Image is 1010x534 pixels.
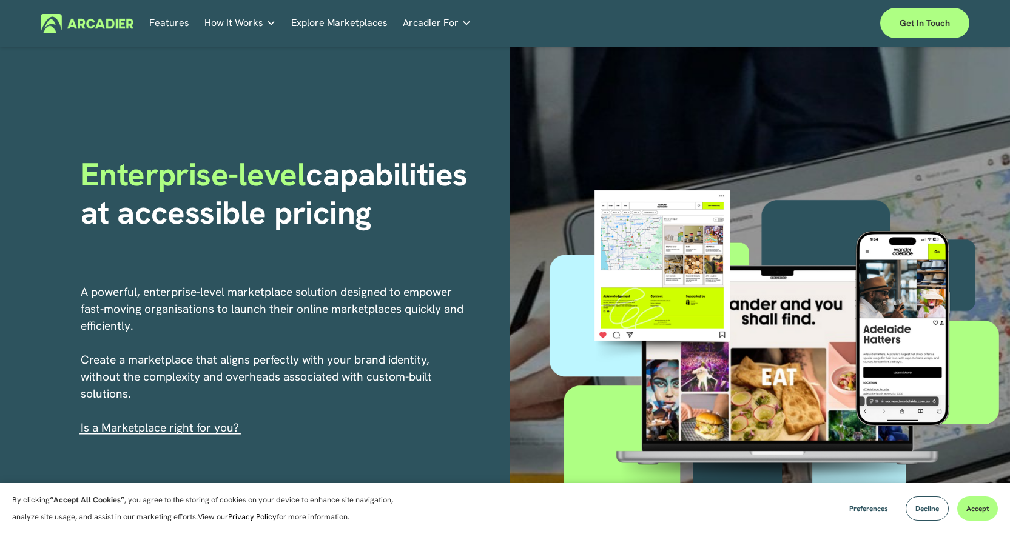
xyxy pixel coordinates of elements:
img: Arcadier [41,14,133,33]
span: I [81,420,239,435]
p: By clicking , you agree to the storing of cookies on your device to enhance site navigation, anal... [12,492,406,526]
strong: “Accept All Cookies” [50,495,124,505]
a: Features [149,14,189,33]
button: Decline [906,496,949,521]
button: Preferences [840,496,897,521]
span: Decline [915,504,939,513]
a: folder dropdown [403,14,471,33]
a: Privacy Policy [228,512,277,522]
button: Accept [957,496,998,521]
span: Arcadier For [403,15,459,32]
strong: capabilities at accessible pricing [81,153,476,233]
span: Enterprise-level [81,153,306,195]
span: Preferences [849,504,888,513]
a: Explore Marketplaces [291,14,388,33]
a: folder dropdown [204,14,276,33]
a: s a Marketplace right for you? [84,420,239,435]
p: A powerful, enterprise-level marketplace solution designed to empower fast-moving organisations t... [81,284,465,436]
span: Accept [966,504,989,513]
a: Get in touch [880,8,969,38]
span: How It Works [204,15,263,32]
